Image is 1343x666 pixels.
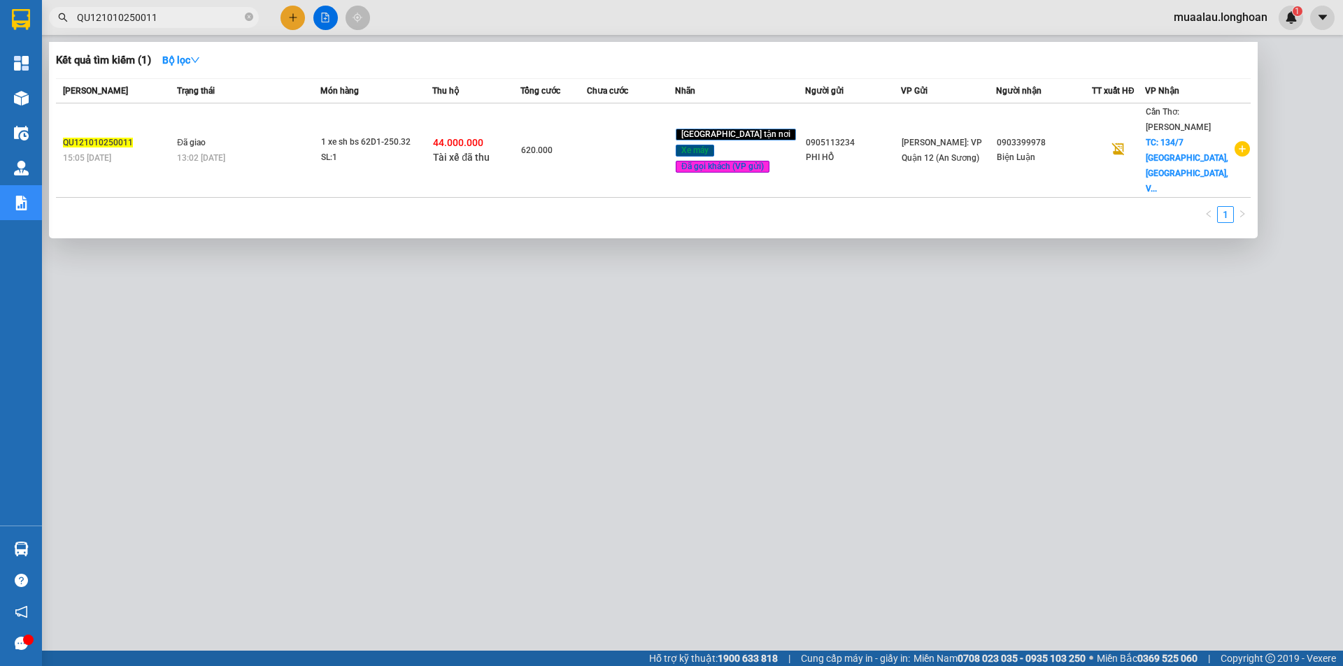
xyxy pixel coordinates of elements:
span: close-circle [245,11,253,24]
span: Tài xế đã thu [433,152,490,163]
span: search [58,13,68,22]
img: dashboard-icon [14,56,29,71]
span: Cần Thơ: [PERSON_NAME] [1146,107,1211,132]
li: Previous Page [1200,206,1217,223]
span: Người gửi [805,86,844,96]
li: Next Page [1234,206,1251,223]
img: warehouse-icon [14,542,29,556]
span: down [190,55,200,65]
span: plus-circle [1235,141,1250,157]
span: TC: 134/7 [GEOGRAPHIC_DATA], [GEOGRAPHIC_DATA], V... [1146,138,1228,194]
div: SL: 1 [321,150,426,166]
span: Món hàng [320,86,359,96]
span: [PERSON_NAME]: VP Quận 12 (An Sương) [902,138,982,163]
span: [GEOGRAPHIC_DATA] tận nơi [676,129,796,141]
span: question-circle [15,574,28,587]
div: PHI HỔ [806,150,900,165]
input: Tìm tên, số ĐT hoặc mã đơn [77,10,242,25]
button: right [1234,206,1251,223]
strong: Bộ lọc [162,55,200,66]
span: Thu hộ [432,86,459,96]
span: Xe máy [676,145,714,157]
img: solution-icon [14,196,29,210]
span: Trạng thái [177,86,215,96]
span: TT xuất HĐ [1092,86,1135,96]
li: 1 [1217,206,1234,223]
div: 0903399978 [997,136,1091,150]
span: Nhãn [675,86,695,96]
a: 1 [1218,207,1233,222]
span: 15:05 [DATE] [63,153,111,163]
span: Đã giao [177,138,206,147]
span: close-circle [245,13,253,21]
img: logo-vxr [12,9,30,30]
h3: Kết quả tìm kiếm ( 1 ) [56,53,151,68]
span: notification [15,605,28,618]
span: VP Nhận [1145,86,1179,96]
span: message [15,637,28,650]
span: QU121010250011 [63,138,133,147]
div: 1 xe sh bs 62D1-250.32 [321,135,426,150]
span: VP Gửi [901,86,928,96]
span: Chưa cước [587,86,628,96]
span: right [1238,210,1246,218]
div: 0905113234 [806,136,900,150]
img: warehouse-icon [14,126,29,140]
img: warehouse-icon [14,91,29,106]
img: warehouse-icon [14,161,29,175]
span: [PERSON_NAME] [63,86,128,96]
span: 44.000.000 [433,137,483,148]
button: Bộ lọcdown [151,49,211,71]
span: Người nhận [996,86,1042,96]
span: 620.000 [521,145,553,155]
button: left [1200,206,1217,223]
div: Biện Luận [997,150,1091,165]
span: Đã gọi khách (VP gửi) [676,161,769,173]
span: Tổng cước [520,86,560,96]
span: 13:02 [DATE] [177,153,225,163]
span: left [1205,210,1213,218]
